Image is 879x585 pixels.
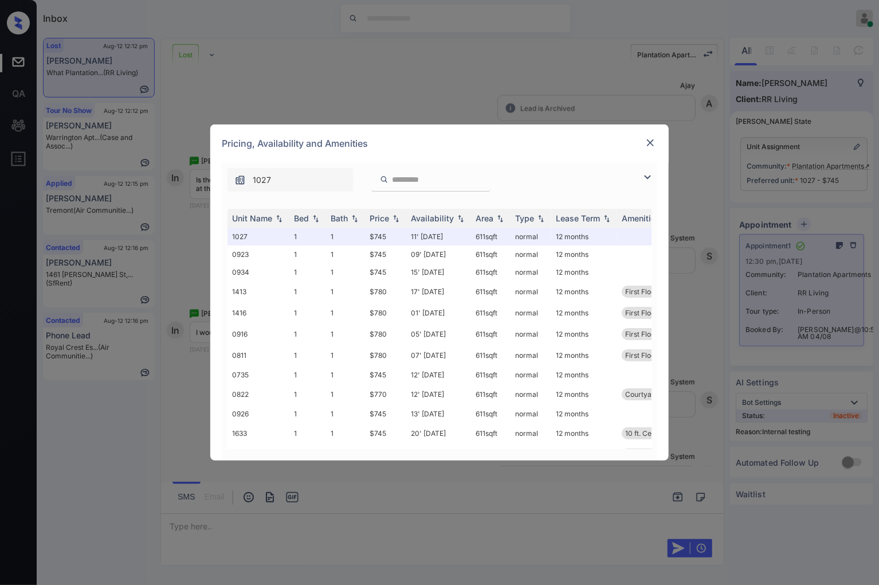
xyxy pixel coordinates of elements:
[331,232,333,241] font: 1
[406,228,471,245] td: 11' [DATE]
[331,390,333,399] font: 1
[331,429,333,438] font: 1
[564,351,588,360] font: months
[485,309,497,317] font: sqft
[476,351,485,360] font: 611
[406,281,471,302] td: 17' [DATE]
[331,268,333,276] font: 1
[227,345,289,366] td: 0811
[556,309,563,317] font: 12
[365,228,406,245] td: $745
[411,390,444,399] font: 12' [DATE]
[485,390,497,399] font: sqft
[227,405,289,423] td: 0926
[485,330,497,338] font: sqft
[294,309,297,317] font: 1
[294,250,297,259] font: 1
[625,287,658,296] span: First Floor
[406,405,471,423] td: 13' [DATE]
[380,174,389,185] img: icon-zuma
[331,351,333,360] font: 1
[406,323,471,345] td: 05' [DATE]
[485,351,497,360] font: sqft
[471,228,511,245] td: 611 sqft
[556,390,563,399] font: 12
[515,330,538,338] font: normal
[227,281,289,302] td: 1413
[556,268,563,276] font: 12
[455,214,466,223] img: sorting
[515,268,538,276] font: normal
[273,214,285,223] img: sorting
[556,330,563,338] font: 12
[564,429,588,438] font: months
[625,390,676,399] font: Courtyard view
[294,351,297,360] font: 1
[551,228,617,245] td: 12 months
[645,137,656,149] img: close
[370,409,386,418] font: $745
[515,213,534,223] div: Type
[370,250,386,259] font: $745
[515,351,538,360] font: normal
[641,170,654,184] img: icon-zuma
[294,330,297,338] font: 1
[253,174,271,186] span: 1027
[485,250,497,259] font: sqft
[370,429,386,438] font: $745
[564,409,588,418] font: months
[227,323,289,345] td: 0916
[476,309,485,317] font: 611
[411,213,454,223] div: Availability
[227,366,289,384] td: 0735
[294,409,297,418] font: 1
[556,287,563,296] font: 12
[564,268,588,276] font: months
[556,213,600,223] div: Lease Term
[476,390,485,399] font: 611
[406,263,471,281] td: 15' [DATE]
[294,390,297,399] font: 1
[485,268,497,276] font: sqft
[331,250,333,259] font: 1
[331,287,333,296] font: 1
[556,409,563,418] font: 12
[370,213,389,223] div: Price
[564,287,588,296] font: months
[625,429,665,438] span: 10 ft. Ceiling
[370,309,387,317] font: $780
[515,287,538,296] font: normal
[331,330,333,338] font: 1
[625,330,658,338] font: First Floor
[535,214,547,223] img: sorting
[370,330,387,338] font: $780
[232,213,272,223] div: Unit Name
[365,384,406,405] td: $770
[601,214,613,223] img: sorting
[564,330,588,338] font: months
[476,330,485,338] font: 611
[476,250,485,259] font: 611
[515,409,538,418] font: normal
[331,370,333,379] font: 1
[227,245,289,263] td: 0923
[294,287,297,296] font: 1
[294,370,297,379] font: 1
[406,245,471,263] td: 09' [DATE]
[476,370,485,379] font: 611
[370,370,386,379] font: $745
[406,302,471,323] td: 01' [DATE]
[370,268,386,276] font: $745
[564,250,588,259] font: months
[625,351,658,360] font: First Floor
[622,213,660,223] div: Amenities
[495,214,506,223] img: sorting
[289,228,326,245] td: 1
[406,366,471,384] td: 12' [DATE]
[294,429,297,438] font: 1
[310,214,321,223] img: sorting
[370,351,387,360] font: $780
[476,287,485,296] font: 611
[476,409,485,418] font: 611
[564,309,588,317] font: months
